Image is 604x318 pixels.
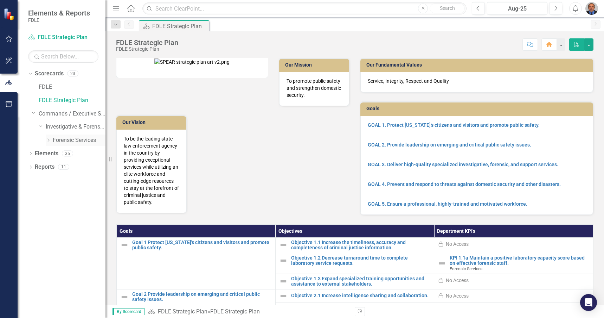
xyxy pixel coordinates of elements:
[450,266,482,271] span: Forensic Services
[446,241,469,248] div: No Access
[158,308,207,315] a: FDLE Strategic Plan
[28,17,90,23] small: FDLE
[446,292,469,299] div: No Access
[35,163,54,171] a: Reports
[368,162,558,167] a: GOAL 3. Deliver high-quality specialized investigative, forensic, and support services.
[291,293,431,298] a: Objective 2.1 Increase intelligence sharing and collaboration.
[366,106,590,111] h3: Goals
[368,201,527,207] a: GOAL 5. Ensure a professional, highly-trained and motivated workforce.
[440,5,455,11] span: Search
[279,256,288,265] img: Not Defined
[122,120,183,125] h3: Our Vision
[279,241,288,249] img: Not Defined
[46,123,105,131] a: Investigative & Forensic Services Command
[487,2,547,15] button: Aug-25
[287,77,342,99] p: To promote public safety and strengthen domestic security.
[285,62,346,68] h3: Our Mission
[67,71,78,77] div: 23
[116,39,178,46] div: FDLE Strategic Plan
[35,150,58,158] a: Elements
[585,2,598,15] img: Chris Hendry
[450,255,589,266] a: KPI 1.1a Maintain a positive laboratory capacity score based on effective forensic staff.
[28,9,90,17] span: Elements & Reports
[279,277,288,286] img: Not Defined
[132,292,272,303] a: Goal 2 Provide leadership on emerging and critical public safety issues.
[58,164,69,170] div: 11
[279,292,288,300] img: Not Defined
[366,62,590,68] h3: Our Fundamental Values
[368,142,531,148] a: GOAL 2. Provide leadership on emerging and critical public safety issues.
[434,253,593,274] td: Double-Click to Edit Right Click for Context Menu
[291,276,431,287] a: Objective 1.3 Expand specialized training opportunities and assistance to external stakeholders.
[291,305,431,316] a: Objective 2.2 Expand criminal investigations that address critical public safety issues.
[62,151,73,157] div: 35
[53,136,105,144] a: Forensic Services
[28,50,98,63] input: Search Below...
[148,308,349,316] div: »
[4,8,16,20] img: ClearPoint Strategy
[35,70,64,78] a: Scorecards
[39,83,105,91] a: FDLE
[446,277,469,284] div: No Access
[580,294,597,311] div: Open Intercom Messenger
[438,259,446,268] img: Not Defined
[124,135,179,206] p: To be the leading state law enforcement agency in the country by providing exceptional services w...
[368,181,561,187] a: GOAL 4. Prevent and respond to threats against domestic security and other disasters.
[291,255,431,266] a: Objective 1.2 Decrease turnaround time to complete laboratory service requests.
[28,33,98,42] a: FDLE Strategic Plan
[368,122,540,128] a: GOAL 1. Protect [US_STATE]'s citizens and visitors and promote public safety.
[39,110,105,118] a: Commands / Executive Support Branch
[39,96,105,105] a: FDLE Strategic Plan
[120,293,129,301] img: Not Defined
[152,22,207,31] div: FDLE Strategic Plan
[116,46,178,52] div: FDLE Strategic Plan
[368,77,586,85] p: Service, Integrity, Respect and Quality
[120,241,129,249] img: Not Defined
[132,240,272,251] a: Goal 1 Protect [US_STATE]'s citizens and visitors and promote public safety.
[291,240,431,251] a: Objective 1.1 Increase the timeliness, accuracy and completeness of criminal justice information.
[154,58,230,66] img: SPEAR strategic plan art v2.png
[113,308,144,315] span: By Scorecard
[489,5,545,13] div: Aug-25
[142,2,467,15] input: Search ClearPoint...
[430,4,465,13] button: Search
[210,308,260,315] div: FDLE Strategic Plan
